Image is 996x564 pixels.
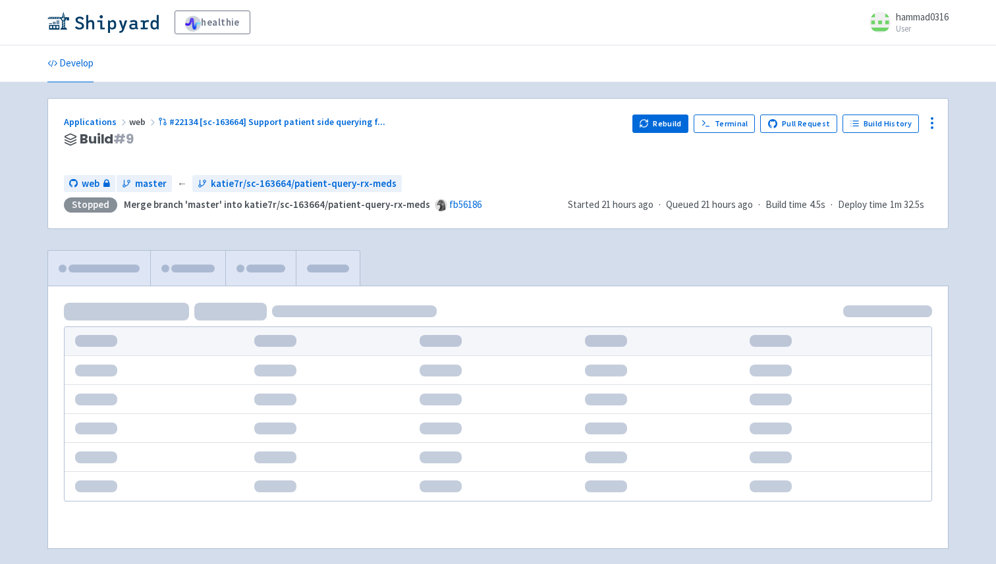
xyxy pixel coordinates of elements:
[117,175,172,193] a: master
[896,11,949,23] span: hammad0316
[211,176,397,192] span: katie7r/sc-163664/patient-query-rx-meds
[810,197,825,213] span: 4.5s
[568,197,932,213] div: · · ·
[177,176,187,192] span: ←
[701,198,753,211] time: 21 hours ago
[124,198,430,211] strong: Merge branch 'master' into katie7r/sc-163664/patient-query-rx-meds
[896,24,949,33] small: User
[80,132,134,147] span: Build
[449,198,482,211] a: fb56186
[760,115,837,133] a: Pull Request
[47,45,94,82] a: Develop
[129,116,158,128] span: web
[64,116,129,128] a: Applications
[862,12,949,33] a: hammad0316 User
[158,116,387,128] a: #22134 [sc-163664] Support patient side querying f...
[135,176,167,192] span: master
[169,116,385,128] span: #22134 [sc-163664] Support patient side querying f ...
[113,130,134,148] span: # 9
[175,11,250,34] a: healthie
[843,115,919,133] a: Build History
[601,198,653,211] time: 21 hours ago
[838,197,887,213] span: Deploy time
[192,175,402,193] a: katie7r/sc-163664/patient-query-rx-meds
[47,12,159,33] img: Shipyard logo
[82,176,99,192] span: web
[765,197,807,213] span: Build time
[632,115,689,133] button: Rebuild
[568,198,653,211] span: Started
[64,175,115,193] a: web
[666,198,753,211] span: Queued
[64,197,117,213] div: Stopped
[890,197,924,213] span: 1m 32.5s
[694,115,755,133] a: Terminal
